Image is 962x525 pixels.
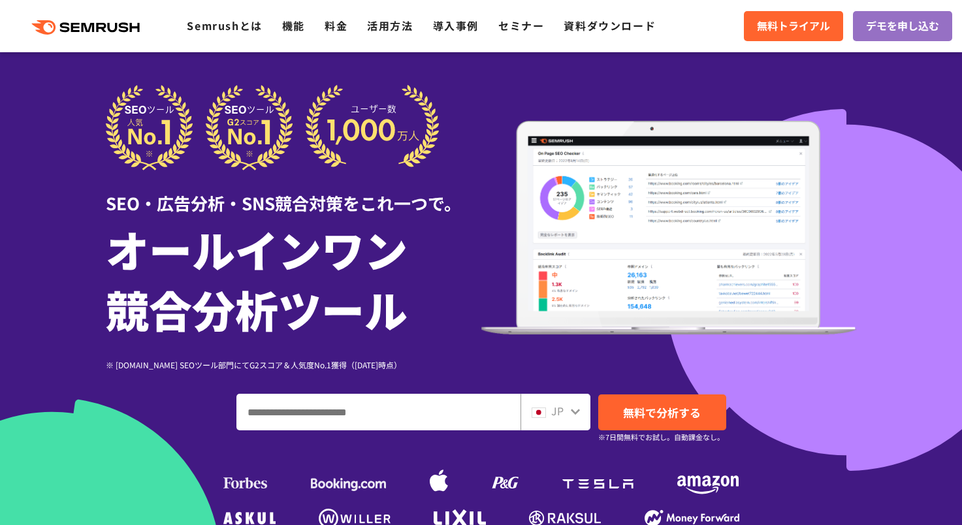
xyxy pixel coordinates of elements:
[433,18,479,33] a: 導入事例
[853,11,952,41] a: デモを申し込む
[598,431,724,443] small: ※7日間無料でお試し。自動課金なし。
[106,170,481,215] div: SEO・広告分析・SNS競合対策をこれ一つで。
[237,394,520,430] input: ドメイン、キーワードまたはURLを入力してください
[623,404,701,421] span: 無料で分析する
[551,403,564,419] span: JP
[325,18,347,33] a: 料金
[744,11,843,41] a: 無料トライアル
[106,219,481,339] h1: オールインワン 競合分析ツール
[564,18,656,33] a: 資料ダウンロード
[866,18,939,35] span: デモを申し込む
[367,18,413,33] a: 活用方法
[106,358,481,371] div: ※ [DOMAIN_NAME] SEOツール部門にてG2スコア＆人気度No.1獲得（[DATE]時点）
[598,394,726,430] a: 無料で分析する
[282,18,305,33] a: 機能
[187,18,262,33] a: Semrushとは
[498,18,544,33] a: セミナー
[757,18,830,35] span: 無料トライアル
